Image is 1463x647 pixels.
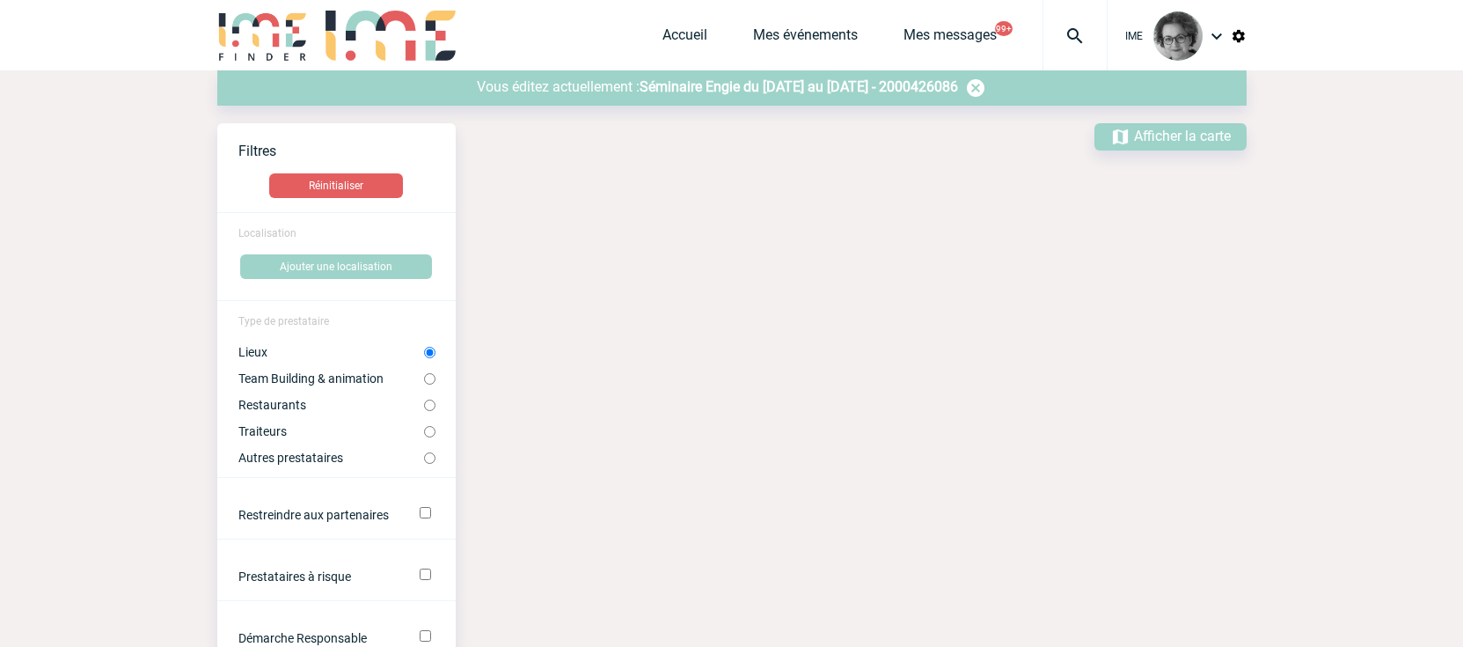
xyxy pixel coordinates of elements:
[903,26,997,51] a: Mes messages
[238,508,396,522] label: Restreindre aux partenaires
[1134,128,1231,144] span: Afficher la carte
[269,173,403,198] button: Réinitialiser
[238,315,329,327] span: Type de prestataire
[238,570,396,584] label: Prestataires à risque
[238,345,424,359] label: Lieux
[238,451,424,465] label: Autres prestataires
[753,26,858,51] a: Mes événements
[238,143,456,159] p: Filtres
[238,631,396,645] label: Démarche Responsable
[238,371,424,386] label: Team Building & animation
[640,78,958,95] a: Séminaire Engie du [DATE] au [DATE] - 2000426086
[240,254,432,279] button: Ajouter une localisation
[420,630,431,642] input: Démarche Responsable
[238,398,424,412] label: Restaurants
[477,78,640,95] span: Vous éditez actuellement :
[965,77,986,99] img: baseline_cancel_white_24dp-blanc.png
[995,21,1013,36] button: 99+
[1153,11,1203,61] img: 101028-0.jpg
[238,424,424,438] label: Traiteurs
[217,11,309,61] img: IME-Finder
[1125,30,1143,42] span: IME
[662,26,707,51] a: Accueil
[217,173,456,198] a: Réinitialiser
[238,227,296,239] span: Localisation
